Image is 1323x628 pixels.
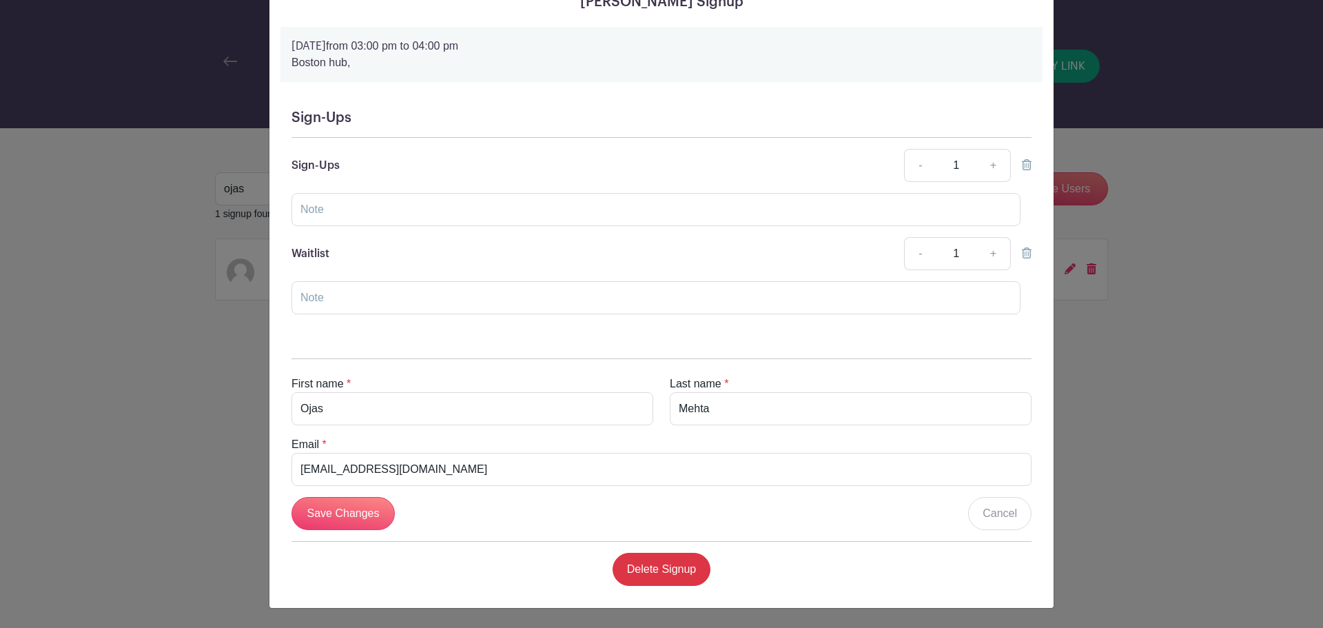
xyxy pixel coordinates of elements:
input: Save Changes [291,497,395,530]
input: Note [291,281,1021,314]
a: + [976,149,1011,182]
a: Cancel [968,497,1032,530]
a: + [976,237,1011,270]
p: Sign-Ups [291,157,340,174]
strong: [DATE] [291,41,326,52]
a: Delete Signup [613,553,711,586]
input: Note [291,193,1021,226]
h5: Sign-Ups [291,110,1032,126]
a: - [904,237,936,270]
label: First name [291,376,344,392]
a: - [904,149,936,182]
p: Waitlist [291,245,329,262]
label: Email [291,436,319,453]
p: Boston hub, [291,54,1032,71]
p: from 03:00 pm to 04:00 pm [291,38,1032,54]
label: Last name [670,376,721,392]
